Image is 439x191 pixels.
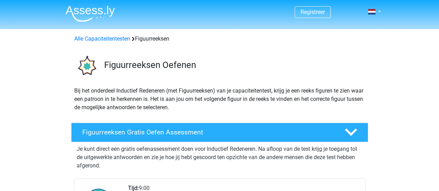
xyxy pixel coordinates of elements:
[71,35,368,43] div: Figuurreeksen
[82,128,334,136] h4: Figuurreeksen Gratis Oefen Assessment
[104,60,363,70] h3: Figuurreeksen Oefenen
[301,9,325,15] a: Registreer
[68,123,371,142] a: Figuurreeksen Gratis Oefen Assessment
[74,35,130,42] a: Alle Capaciteitentesten
[74,87,365,112] p: Bij het onderdeel Inductief Redeneren (met Figuurreeksen) van je capaciteitentest, krijg je een r...
[77,145,363,170] p: Je kunt direct een gratis oefenassessment doen voor Inductief Redeneren. Na afloop van de test kr...
[66,6,115,22] img: Assessly
[71,51,101,81] img: figuurreeksen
